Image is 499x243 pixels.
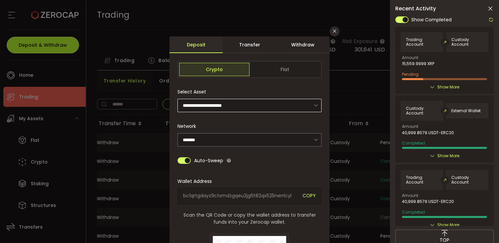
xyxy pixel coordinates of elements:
span: Custody Account [451,37,483,47]
div: Transfer [223,36,276,53]
span: Auto-Sweep [194,154,223,167]
span: 15,559.9999 XRP [402,61,434,66]
span: Amount [402,194,418,198]
span: 40,999.8579 USDT-ERC20 [402,131,454,135]
span: Show More [437,84,459,90]
span: External Wallet [451,108,481,113]
div: Withdraw [276,36,330,53]
span: Scan the QR Code or copy the wallet address to transfer funds into your Zerocap wallet. [177,212,322,226]
span: Amount [402,56,418,60]
div: Deposit [169,36,223,53]
label: Network [177,123,200,130]
span: 40,999.8579 USDT-ERC20 [402,199,454,204]
span: bc1qrtgdayz9ctxmdzgqeu2jg6t82qx525nerrlcyl [183,192,298,200]
span: Show More [437,222,459,228]
label: Select Asset [177,88,210,95]
label: Wallet Address [177,178,216,185]
span: Show Completed [411,16,452,23]
span: Crypto [179,63,249,76]
span: Trading Account [406,37,438,47]
span: Completed [402,140,425,146]
iframe: Chat Widget [466,211,499,243]
button: Close [330,26,340,36]
span: Show More [437,153,459,159]
span: Trading Account [406,175,438,185]
span: Recent Activity [395,6,436,11]
span: Custody Account [451,175,483,185]
span: COPY [303,192,316,200]
span: Amount [402,125,418,129]
span: Pending [402,71,419,77]
span: Fiat [249,63,320,76]
span: Custody Account [406,106,438,115]
span: Completed [402,209,425,215]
